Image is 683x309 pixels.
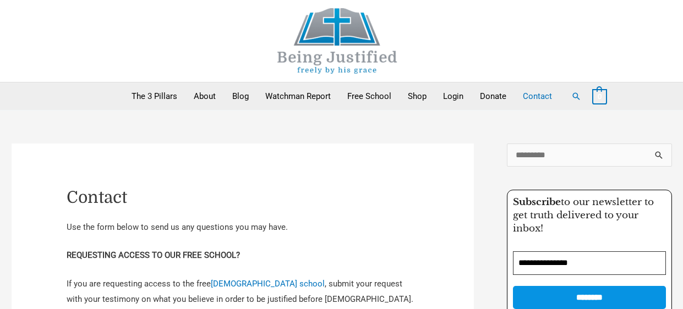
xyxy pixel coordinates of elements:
a: The 3 Pillars [123,82,185,110]
a: Blog [224,82,257,110]
a: Donate [472,82,515,110]
p: Use the form below to send us any questions you may have. [67,220,419,235]
a: Shop [400,82,435,110]
strong: REQUESTING ACCESS TO OUR FREE SCHOOL? [67,250,240,260]
a: Login [435,82,472,110]
a: Watchman Report [257,82,339,110]
a: View Shopping Cart, empty [592,91,607,101]
a: Free School [339,82,400,110]
a: Search button [571,91,581,101]
nav: Primary Site Navigation [123,82,560,110]
input: Email Address * [513,251,666,275]
a: About [185,82,224,110]
img: Being Justified [255,8,420,74]
a: [DEMOGRAPHIC_DATA] school [211,279,325,289]
span: 0 [598,92,602,101]
a: Contact [515,82,560,110]
span: to our newsletter to get truth delivered to your inbox! [513,196,654,234]
h1: Contact [67,187,419,207]
strong: Subscribe [513,196,561,208]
